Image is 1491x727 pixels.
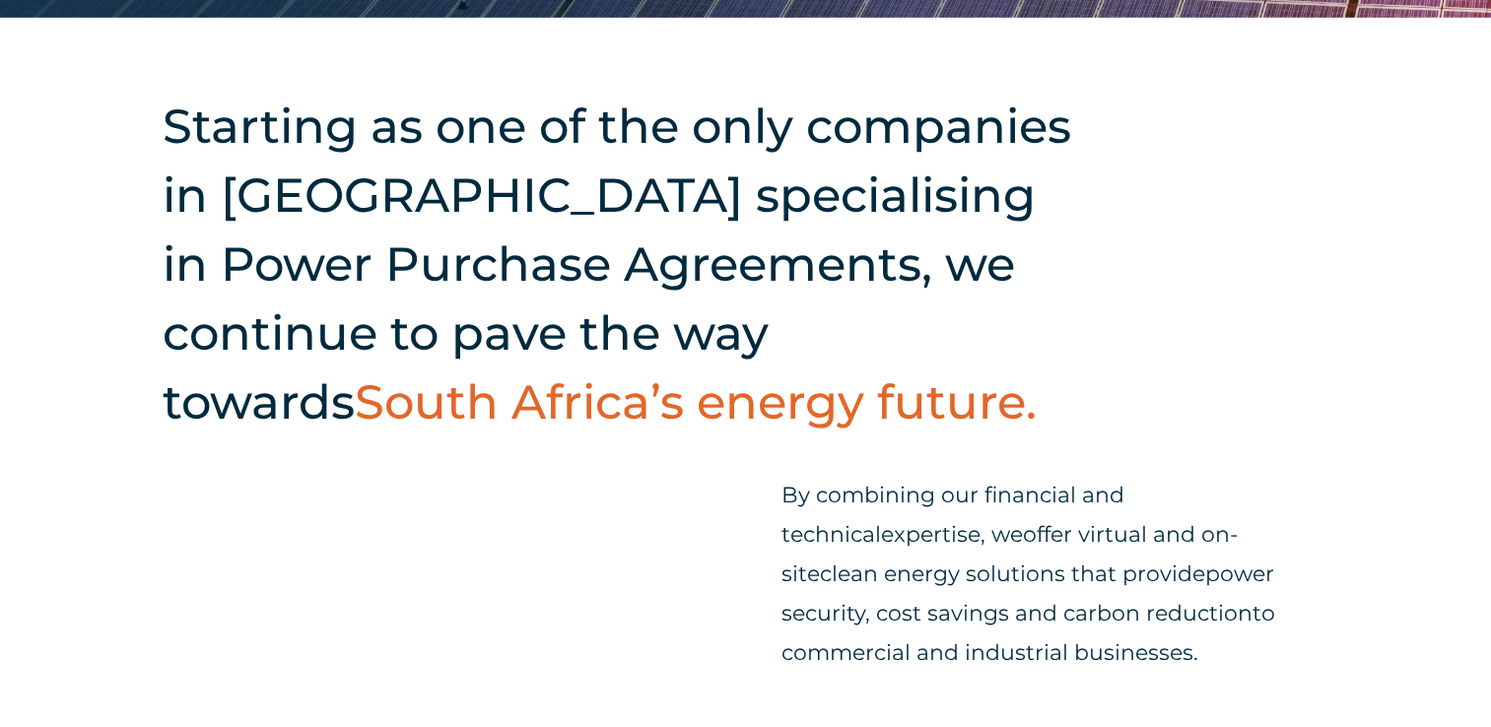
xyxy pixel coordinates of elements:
span: By combining our financial and technical [781,482,1124,548]
span: we [991,521,1023,548]
h2: Starting as one of the only companies in [GEOGRAPHIC_DATA] specialising in Power Purchase Agreeme... [163,92,1091,436]
span: , [981,521,985,548]
span: South Africa’s energy future. [355,373,1037,430]
span: expertise [881,521,981,548]
span: clean energy [820,561,960,587]
span: solutions that provide [966,561,1205,587]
